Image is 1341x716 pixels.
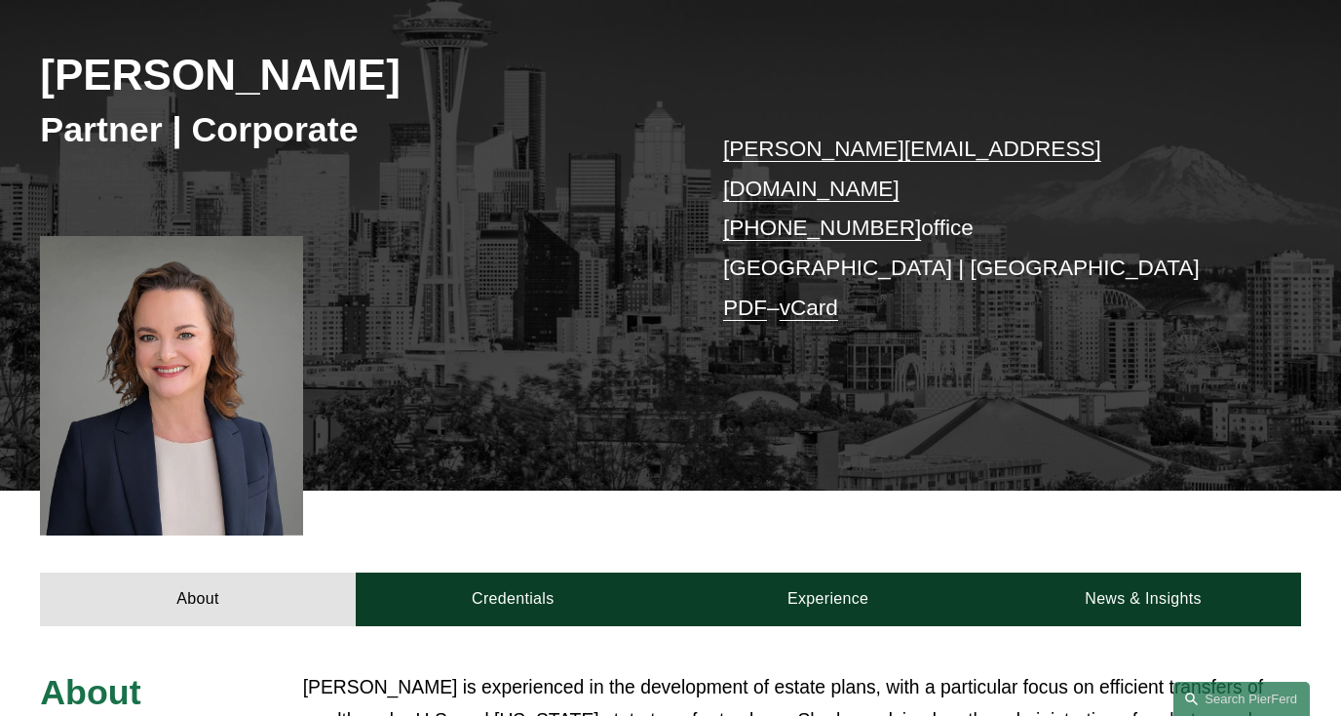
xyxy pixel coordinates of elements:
p: office [GEOGRAPHIC_DATA] | [GEOGRAPHIC_DATA] – [723,130,1248,328]
h2: [PERSON_NAME] [40,49,670,100]
a: Search this site [1173,682,1310,716]
a: Experience [670,573,985,627]
a: vCard [780,296,838,320]
a: Credentials [356,573,670,627]
span: About [40,673,140,712]
a: [PHONE_NUMBER] [723,216,921,240]
a: PDF [723,296,767,320]
h3: Partner | Corporate [40,108,670,151]
a: [PERSON_NAME][EMAIL_ADDRESS][DOMAIN_NAME] [723,137,1101,201]
a: News & Insights [985,573,1300,627]
a: About [40,573,355,627]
